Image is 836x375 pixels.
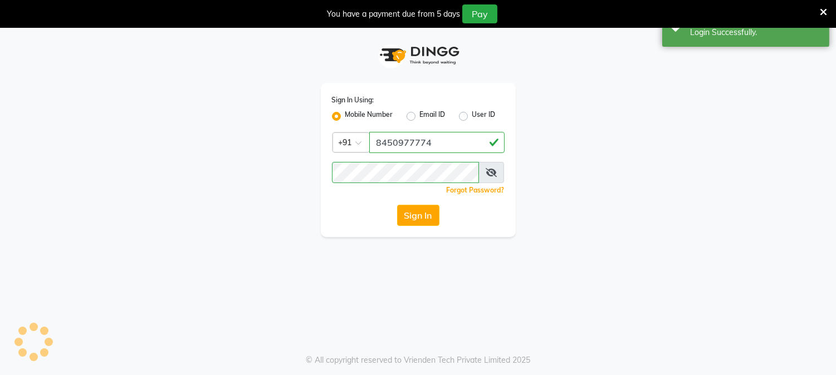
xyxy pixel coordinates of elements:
[420,110,446,123] label: Email ID
[369,132,505,153] input: Username
[462,4,497,23] button: Pay
[447,186,505,194] a: Forgot Password?
[472,110,496,123] label: User ID
[374,39,463,72] img: logo1.svg
[327,8,460,20] div: You have a payment due from 5 days
[690,27,821,38] div: Login Successfully.
[332,95,374,105] label: Sign In Using:
[345,110,393,123] label: Mobile Number
[332,162,480,183] input: Username
[397,205,439,226] button: Sign In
